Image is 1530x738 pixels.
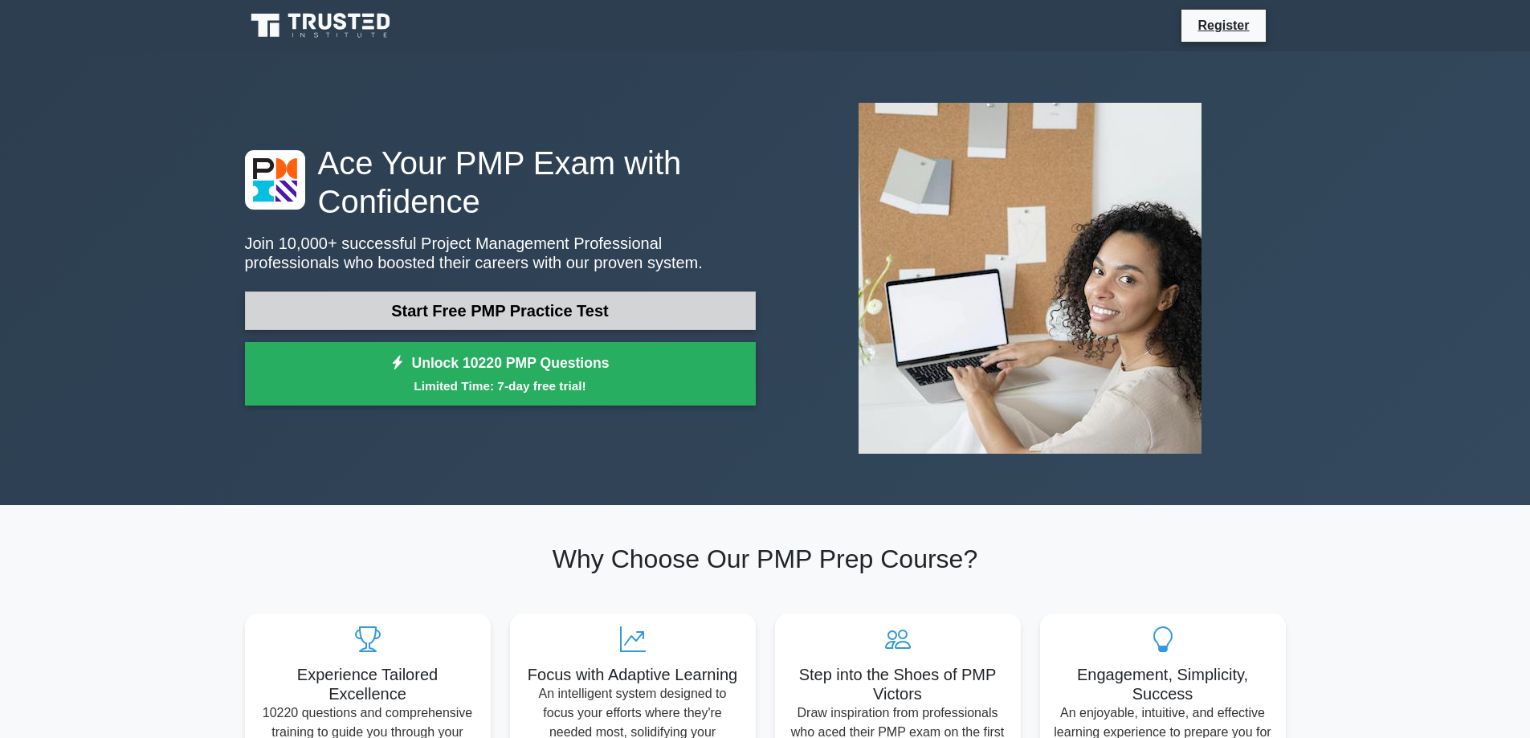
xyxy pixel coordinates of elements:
[258,665,478,703] h5: Experience Tailored Excellence
[245,544,1286,574] h2: Why Choose Our PMP Prep Course?
[1053,665,1273,703] h5: Engagement, Simplicity, Success
[245,234,756,272] p: Join 10,000+ successful Project Management Professional professionals who boosted their careers w...
[245,292,756,330] a: Start Free PMP Practice Test
[265,377,736,395] small: Limited Time: 7-day free trial!
[788,665,1008,703] h5: Step into the Shoes of PMP Victors
[523,665,743,684] h5: Focus with Adaptive Learning
[1188,15,1259,35] a: Register
[245,342,756,406] a: Unlock 10220 PMP QuestionsLimited Time: 7-day free trial!
[245,144,756,221] h1: Ace Your PMP Exam with Confidence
